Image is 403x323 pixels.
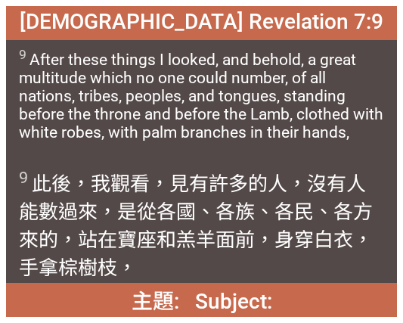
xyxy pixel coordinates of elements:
[58,256,137,279] wg1722: 棕樹枝
[19,172,373,279] wg1492: ，見
[20,9,383,34] span: [DEMOGRAPHIC_DATA] Revelation 7:9
[19,228,373,279] wg1100: 來的，站
[19,200,373,279] wg2992: 、各方
[19,228,373,279] wg2532: 羔羊
[19,172,373,279] wg5023: 後
[19,200,373,279] wg3956: 國
[19,228,373,279] wg2362: 和
[19,172,373,279] wg3326: ，我觀看
[19,200,373,279] wg1537: 各
[19,168,384,280] span: 此
[19,47,26,62] sup: 9
[19,168,28,187] sup: 9
[19,228,373,279] wg2476: 在寶座
[19,200,373,279] wg1484: 、各族
[39,256,137,279] wg5495: 拿
[19,200,373,279] wg1410: 數過來
[19,200,373,279] wg5443: 、各民
[19,200,373,279] wg705: ，是從
[117,256,137,279] wg5404: ，
[19,172,373,279] wg2400: 有許多的
[19,200,373,279] wg3762: 能
[19,47,384,141] span: After these things I looked, and behold, a great multitude which no one could number, of all nati...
